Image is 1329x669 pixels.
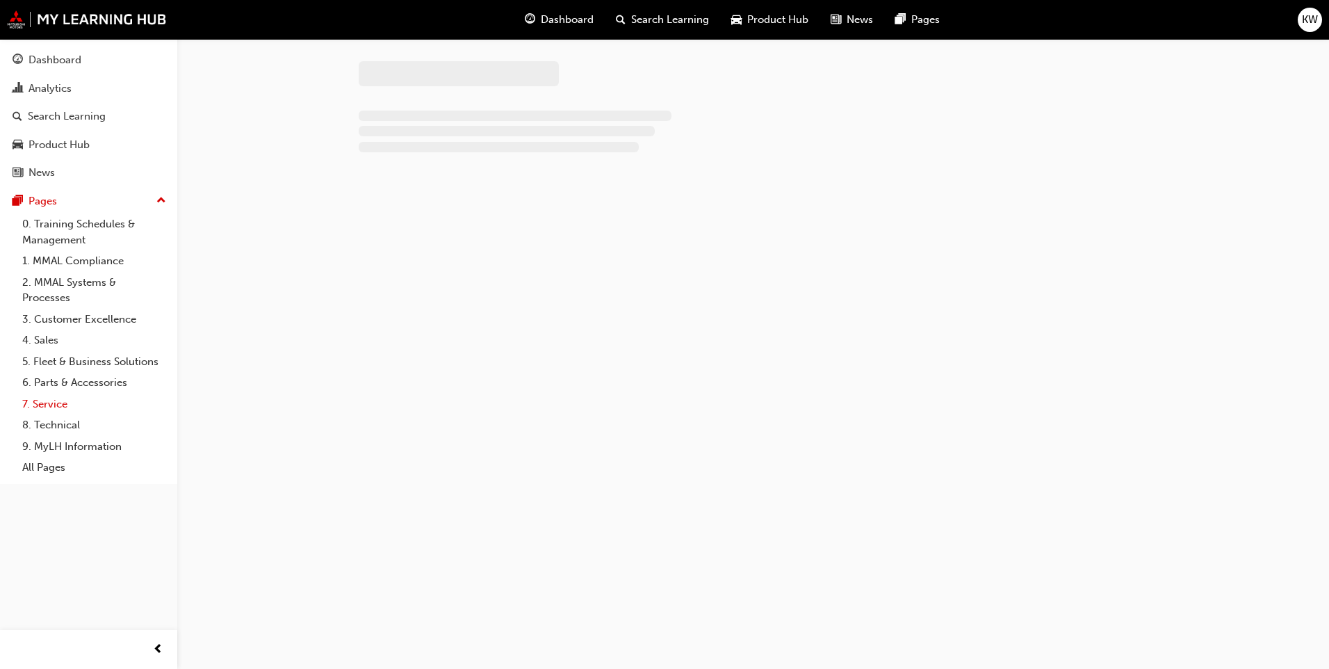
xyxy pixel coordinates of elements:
[6,132,172,158] a: Product Hub
[6,47,172,73] a: Dashboard
[616,11,626,29] span: search-icon
[747,12,808,28] span: Product Hub
[895,11,906,29] span: pages-icon
[6,45,172,188] button: DashboardAnalyticsSearch LearningProduct HubNews
[28,165,55,181] div: News
[153,641,163,659] span: prev-icon
[720,6,820,34] a: car-iconProduct Hub
[7,10,167,29] img: mmal
[13,195,23,208] span: pages-icon
[6,188,172,214] button: Pages
[28,137,90,153] div: Product Hub
[17,309,172,330] a: 3. Customer Excellence
[631,12,709,28] span: Search Learning
[820,6,884,34] a: news-iconNews
[13,83,23,95] span: chart-icon
[17,330,172,351] a: 4. Sales
[13,111,22,123] span: search-icon
[28,108,106,124] div: Search Learning
[17,213,172,250] a: 0. Training Schedules & Management
[847,12,873,28] span: News
[13,54,23,67] span: guage-icon
[17,414,172,436] a: 8. Technical
[17,250,172,272] a: 1. MMAL Compliance
[156,192,166,210] span: up-icon
[17,272,172,309] a: 2. MMAL Systems & Processes
[17,457,172,478] a: All Pages
[17,372,172,394] a: 6. Parts & Accessories
[17,351,172,373] a: 5. Fleet & Business Solutions
[541,12,594,28] span: Dashboard
[514,6,605,34] a: guage-iconDashboard
[17,394,172,415] a: 7. Service
[831,11,841,29] span: news-icon
[28,193,57,209] div: Pages
[1298,8,1322,32] button: KW
[28,81,72,97] div: Analytics
[13,139,23,152] span: car-icon
[911,12,940,28] span: Pages
[731,11,742,29] span: car-icon
[525,11,535,29] span: guage-icon
[13,167,23,179] span: news-icon
[605,6,720,34] a: search-iconSearch Learning
[884,6,951,34] a: pages-iconPages
[17,436,172,458] a: 9. MyLH Information
[1302,12,1318,28] span: KW
[6,160,172,186] a: News
[6,76,172,102] a: Analytics
[6,104,172,129] a: Search Learning
[28,52,81,68] div: Dashboard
